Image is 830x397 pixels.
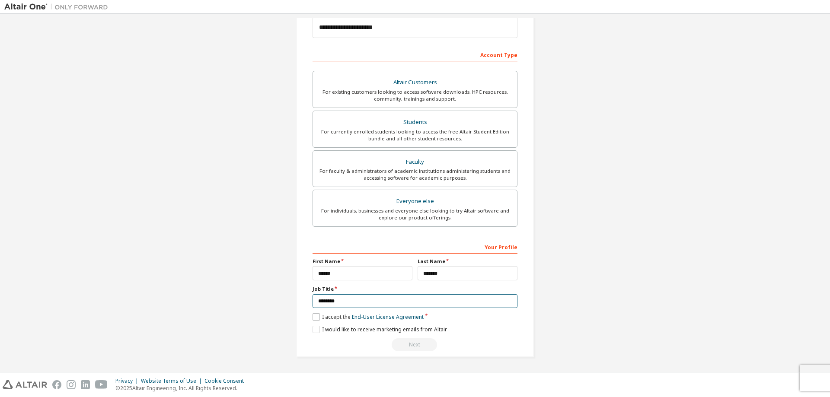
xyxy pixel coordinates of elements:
div: Account Type [313,48,517,61]
label: First Name [313,258,412,265]
label: Last Name [418,258,517,265]
img: facebook.svg [52,380,61,389]
label: I accept the [313,313,424,321]
img: linkedin.svg [81,380,90,389]
div: Altair Customers [318,76,512,89]
a: End-User License Agreement [352,313,424,321]
div: For existing customers looking to access software downloads, HPC resources, community, trainings ... [318,89,512,102]
img: Altair One [4,3,112,11]
img: youtube.svg [95,380,108,389]
div: Your Profile [313,240,517,254]
div: Everyone else [318,195,512,207]
div: For individuals, businesses and everyone else looking to try Altair software and explore our prod... [318,207,512,221]
div: For currently enrolled students looking to access the free Altair Student Edition bundle and all ... [318,128,512,142]
div: Faculty [318,156,512,168]
div: Cookie Consent [204,378,249,384]
div: Read and acccept EULA to continue [313,338,517,351]
img: altair_logo.svg [3,380,47,389]
img: instagram.svg [67,380,76,389]
p: © 2025 Altair Engineering, Inc. All Rights Reserved. [115,384,249,392]
div: Privacy [115,378,141,384]
label: I would like to receive marketing emails from Altair [313,326,447,333]
div: For faculty & administrators of academic institutions administering students and accessing softwa... [318,168,512,181]
div: Students [318,116,512,128]
label: Job Title [313,286,517,292]
div: Website Terms of Use [141,378,204,384]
